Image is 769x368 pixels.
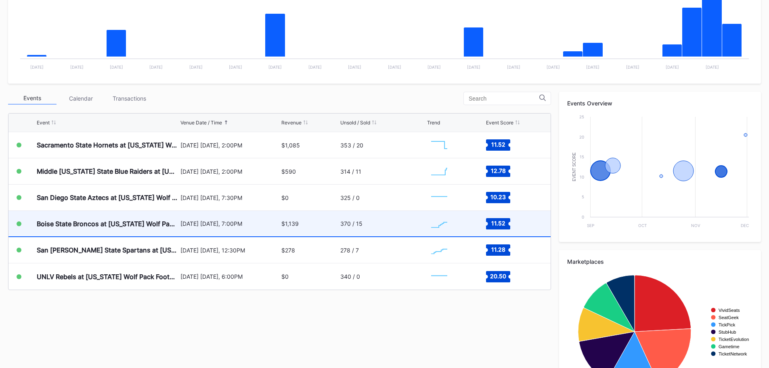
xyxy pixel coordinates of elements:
[180,168,280,175] div: [DATE] [DATE], 2:00PM
[340,273,360,280] div: 340 / 0
[741,223,749,228] text: Dec
[180,220,280,227] div: [DATE] [DATE], 7:00PM
[149,65,163,69] text: [DATE]
[180,273,280,280] div: [DATE] [DATE], 6:00PM
[340,142,363,149] div: 353 / 20
[579,114,584,119] text: 25
[547,65,560,69] text: [DATE]
[308,65,322,69] text: [DATE]
[719,344,740,349] text: Gametime
[229,65,242,69] text: [DATE]
[37,273,178,281] div: UNLV Rebels at [US_STATE] Wolf Pack Football
[388,65,401,69] text: [DATE]
[582,214,584,219] text: 0
[340,220,362,227] div: 370 / 15
[30,65,44,69] text: [DATE]
[268,65,282,69] text: [DATE]
[57,92,105,105] div: Calendar
[666,65,679,69] text: [DATE]
[719,330,736,334] text: StubHub
[427,267,451,287] svg: Chart title
[507,65,520,69] text: [DATE]
[719,315,739,320] text: SeatGeek
[281,120,302,126] div: Revenue
[486,120,513,126] div: Event Score
[37,141,178,149] div: Sacramento State Hornets at [US_STATE] Wolf Pack Football
[638,223,647,228] text: Oct
[490,272,506,279] text: 20.50
[281,273,289,280] div: $0
[105,92,153,105] div: Transactions
[427,65,441,69] text: [DATE]
[490,167,505,174] text: 12.78
[180,194,280,201] div: [DATE] [DATE], 7:30PM
[490,193,506,200] text: 10.23
[567,100,753,107] div: Events Overview
[189,65,203,69] text: [DATE]
[427,214,451,234] svg: Chart title
[719,337,749,342] text: TicketEvolution
[37,220,178,228] div: Boise State Broncos at [US_STATE] Wolf Pack Football (Rescheduled from 10/25)
[582,194,584,199] text: 5
[340,120,370,126] div: Unsold / Sold
[427,161,451,181] svg: Chart title
[110,65,123,69] text: [DATE]
[586,65,599,69] text: [DATE]
[427,187,451,208] svg: Chart title
[180,247,280,254] div: [DATE] [DATE], 12:30PM
[427,120,440,126] div: Trend
[719,308,740,313] text: VividSeats
[491,246,505,253] text: 11.28
[281,168,296,175] div: $590
[340,194,360,201] div: 325 / 0
[8,92,57,105] div: Events
[567,113,753,234] svg: Chart title
[467,65,480,69] text: [DATE]
[37,246,178,254] div: San [PERSON_NAME] State Spartans at [US_STATE] Wolf Pack Football
[427,240,451,260] svg: Chart title
[491,141,505,148] text: 11.52
[70,65,84,69] text: [DATE]
[587,223,594,228] text: Sep
[180,120,222,126] div: Venue Date / Time
[180,142,280,149] div: [DATE] [DATE], 2:00PM
[567,258,753,265] div: Marketplaces
[348,65,361,69] text: [DATE]
[691,223,700,228] text: Nov
[572,152,576,181] text: Event Score
[427,135,451,155] svg: Chart title
[340,168,361,175] div: 314 / 11
[579,135,584,139] text: 20
[340,247,359,254] div: 278 / 7
[706,65,719,69] text: [DATE]
[580,154,584,159] text: 15
[719,351,747,356] text: TicketNetwork
[281,220,299,227] div: $1,139
[469,95,539,102] input: Search
[491,219,505,226] text: 11.52
[580,175,584,179] text: 10
[37,193,178,202] div: San Diego State Aztecs at [US_STATE] Wolf Pack Football
[281,142,300,149] div: $1,085
[281,194,289,201] div: $0
[281,247,295,254] div: $278
[37,167,178,175] div: Middle [US_STATE] State Blue Raiders at [US_STATE] Wolf Pack
[37,120,50,126] div: Event
[626,65,639,69] text: [DATE]
[719,322,735,327] text: TickPick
